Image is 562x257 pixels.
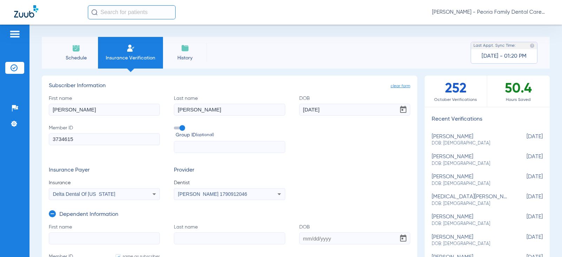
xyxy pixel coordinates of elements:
input: DOBOpen calendar [299,104,410,116]
input: First name [49,232,160,244]
img: Zuub Logo [14,5,38,18]
span: [DATE] [508,134,543,147]
span: DOB: [DEMOGRAPHIC_DATA] [432,161,508,167]
span: History [168,54,202,62]
span: DOB: [DEMOGRAPHIC_DATA] [432,241,508,247]
img: Search Icon [91,9,98,15]
img: last sync help info [530,43,535,48]
h3: Dependent Information [59,211,118,218]
span: Delta Dental Of [US_STATE] [53,191,116,197]
span: Dentist [174,179,285,186]
span: October Verifications [425,96,487,103]
span: [DATE] [508,174,543,187]
span: clear form [391,83,410,90]
button: Open calendar [396,103,410,117]
label: DOB [299,95,410,116]
span: DOB: [DEMOGRAPHIC_DATA] [432,221,508,227]
input: First name [49,104,160,116]
div: [PERSON_NAME] [432,214,508,227]
button: Open calendar [396,231,410,245]
div: [PERSON_NAME] [432,154,508,167]
span: [DATE] [508,234,543,247]
input: Last name [174,232,285,244]
span: [PERSON_NAME] - Peoria Family Dental Care [432,9,548,16]
span: Last Appt. Sync Time: [473,42,516,49]
div: 252 [425,76,487,107]
label: Member ID [49,124,160,153]
span: DOB: [DEMOGRAPHIC_DATA] [432,140,508,147]
input: Last name [174,104,285,116]
h3: Subscriber Information [49,83,410,90]
label: Last name [174,224,285,244]
div: [PERSON_NAME] [432,234,508,247]
input: Member ID [49,133,160,145]
span: Group ID [176,131,285,139]
div: [PERSON_NAME] [432,174,508,187]
span: [DATE] [508,194,543,207]
span: [DATE] [508,154,543,167]
label: DOB [299,224,410,244]
img: Schedule [72,44,80,52]
label: First name [49,224,160,244]
span: [PERSON_NAME] 1790912046 [178,191,247,197]
span: Hours Saved [487,96,550,103]
img: History [181,44,189,52]
div: [PERSON_NAME] [432,134,508,147]
h3: Provider [174,167,285,174]
span: DOB: [DEMOGRAPHIC_DATA] [432,201,508,207]
input: Search for patients [88,5,176,19]
div: 50.4 [487,76,550,107]
small: (optional) [196,131,214,139]
span: [DATE] - 01:20 PM [482,53,527,60]
h3: Insurance Payer [49,167,160,174]
span: Insurance Verification [103,54,158,62]
label: Last name [174,95,285,116]
input: DOBOpen calendar [299,232,410,244]
img: Manual Insurance Verification [126,44,135,52]
h3: Recent Verifications [425,116,550,123]
span: DOB: [DEMOGRAPHIC_DATA] [432,181,508,187]
span: Schedule [59,54,93,62]
img: hamburger-icon [9,30,20,38]
span: Insurance [49,179,160,186]
span: [DATE] [508,214,543,227]
div: [MEDICAL_DATA][PERSON_NAME] [432,194,508,207]
label: First name [49,95,160,116]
